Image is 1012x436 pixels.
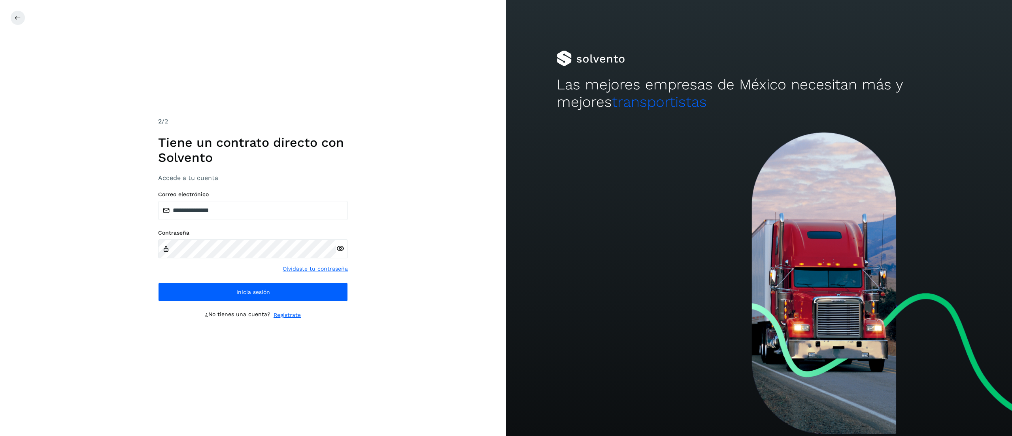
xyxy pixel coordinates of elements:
[236,289,270,295] span: Inicia sesión
[205,311,270,319] p: ¿No tienes una cuenta?
[158,118,162,125] span: 2
[158,135,348,165] h1: Tiene un contrato directo con Solvento
[612,93,707,110] span: transportistas
[283,265,348,273] a: Olvidaste tu contraseña
[158,174,348,182] h3: Accede a tu cuenta
[158,117,348,126] div: /2
[158,229,348,236] label: Contraseña
[557,76,961,111] h2: Las mejores empresas de México necesitan más y mejores
[158,282,348,301] button: Inicia sesión
[274,311,301,319] a: Regístrate
[158,191,348,198] label: Correo electrónico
